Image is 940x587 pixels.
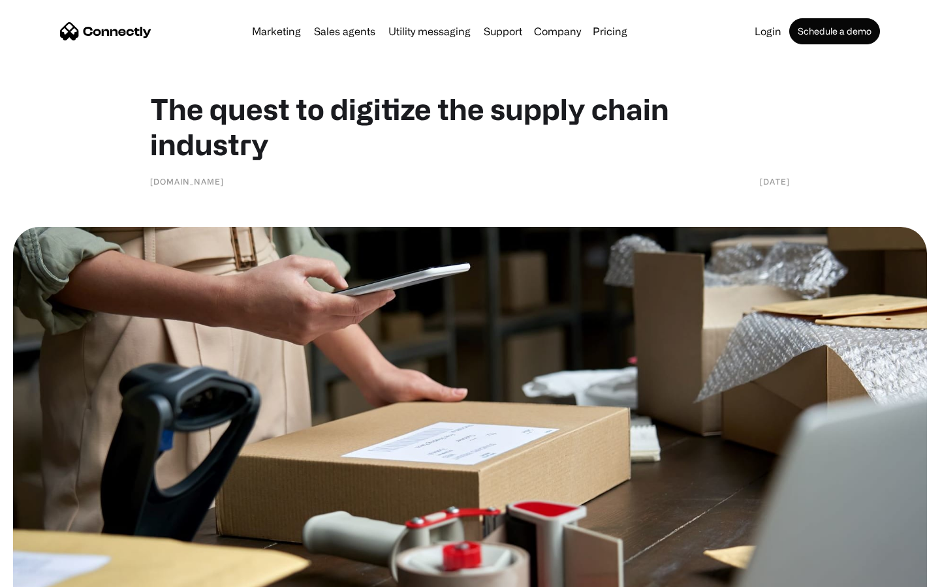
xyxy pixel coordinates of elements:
[587,26,633,37] a: Pricing
[534,22,581,40] div: Company
[478,26,527,37] a: Support
[247,26,306,37] a: Marketing
[13,564,78,582] aside: Language selected: English
[150,91,790,162] h1: The quest to digitize the supply chain industry
[760,175,790,188] div: [DATE]
[309,26,381,37] a: Sales agents
[26,564,78,582] ul: Language list
[150,175,224,188] div: [DOMAIN_NAME]
[749,26,787,37] a: Login
[789,18,880,44] a: Schedule a demo
[383,26,476,37] a: Utility messaging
